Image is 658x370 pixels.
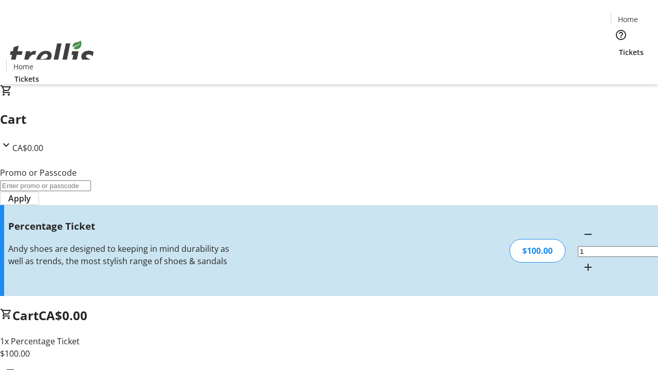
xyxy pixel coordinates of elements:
button: Increment by one [578,257,598,277]
a: Tickets [611,47,652,58]
h3: Percentage Ticket [8,219,233,233]
span: Home [618,14,638,25]
a: Tickets [6,73,47,84]
span: Home [13,61,33,72]
a: Home [7,61,40,72]
div: Andy shoes are designed to keeping in mind durability as well as trends, the most stylish range o... [8,243,233,267]
span: CA$0.00 [39,307,87,324]
span: Apply [8,192,31,205]
img: Orient E2E Organization 99wFK8BcfE's Logo [6,29,98,81]
button: Cart [611,58,631,78]
span: CA$0.00 [12,142,43,154]
button: Help [611,25,631,45]
div: $100.00 [509,239,565,263]
span: Tickets [619,47,644,58]
span: Tickets [14,73,39,84]
button: Decrement by one [578,224,598,245]
a: Home [611,14,644,25]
